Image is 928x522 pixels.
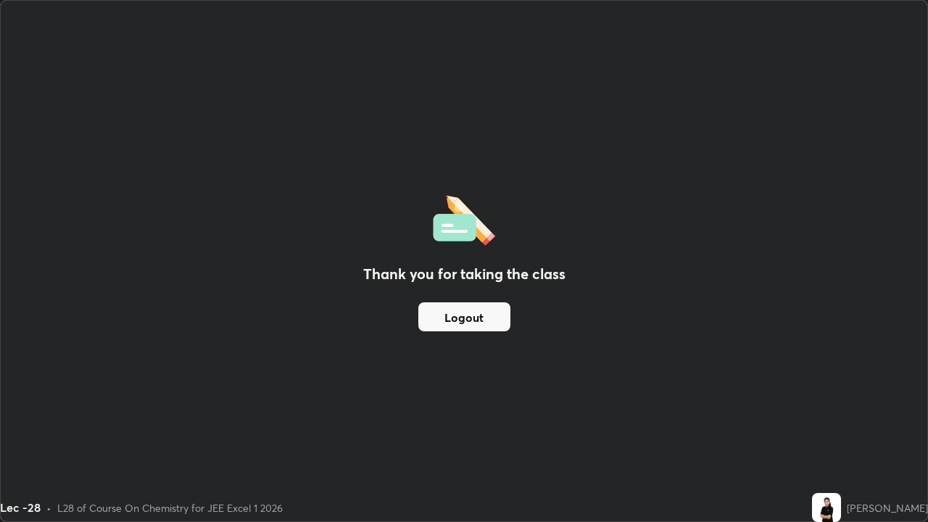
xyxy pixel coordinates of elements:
[57,500,283,515] div: L28 of Course On Chemistry for JEE Excel 1 2026
[847,500,928,515] div: [PERSON_NAME]
[46,500,51,515] div: •
[418,302,510,331] button: Logout
[363,263,565,285] h2: Thank you for taking the class
[433,191,495,246] img: offlineFeedback.1438e8b3.svg
[812,493,841,522] img: f0abc145afbb4255999074184a468336.jpg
